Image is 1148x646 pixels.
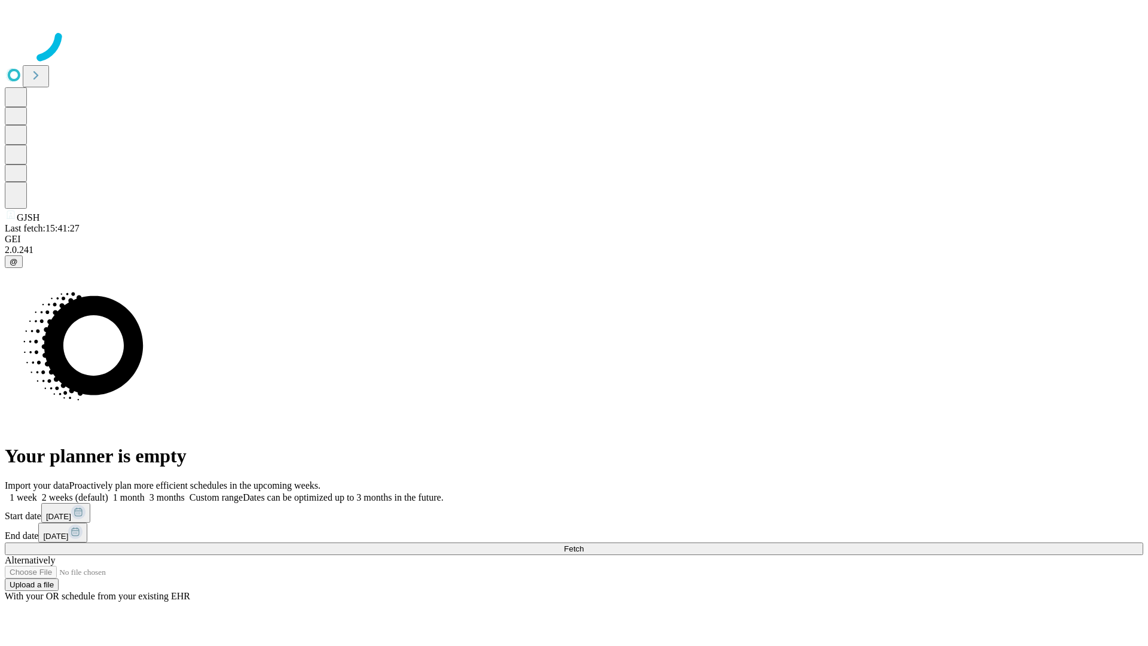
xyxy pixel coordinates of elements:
[17,212,39,223] span: GJSH
[38,523,87,543] button: [DATE]
[5,503,1143,523] div: Start date
[43,532,68,541] span: [DATE]
[564,544,584,553] span: Fetch
[5,578,59,591] button: Upload a file
[5,523,1143,543] div: End date
[113,492,145,502] span: 1 month
[5,591,190,601] span: With your OR schedule from your existing EHR
[10,492,37,502] span: 1 week
[5,234,1143,245] div: GEI
[42,492,108,502] span: 2 weeks (default)
[41,503,90,523] button: [DATE]
[5,245,1143,255] div: 2.0.241
[10,257,18,266] span: @
[149,492,185,502] span: 3 months
[5,255,23,268] button: @
[5,445,1143,467] h1: Your planner is empty
[5,555,55,565] span: Alternatively
[5,543,1143,555] button: Fetch
[5,223,80,233] span: Last fetch: 15:41:27
[69,480,320,490] span: Proactively plan more efficient schedules in the upcoming weeks.
[5,480,69,490] span: Import your data
[243,492,443,502] span: Dates can be optimized up to 3 months in the future.
[46,512,71,521] span: [DATE]
[190,492,243,502] span: Custom range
